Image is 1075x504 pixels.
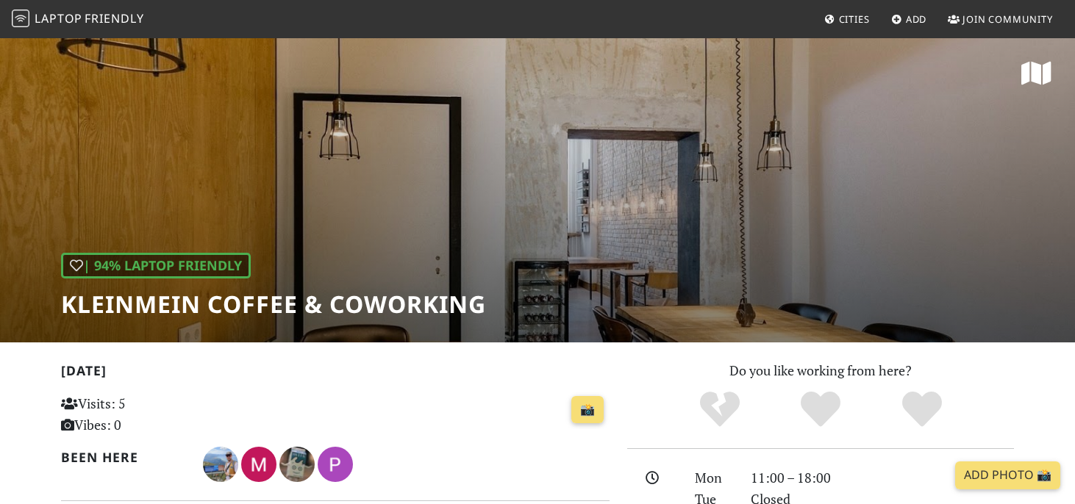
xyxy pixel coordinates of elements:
a: Add [885,6,933,32]
div: Definitely! [871,389,973,430]
span: Laptop [35,10,82,26]
a: Join Community [942,6,1059,32]
img: LaptopFriendly [12,10,29,27]
h2: Been here [61,450,185,465]
h2: [DATE] [61,363,610,384]
img: 5810-tom.jpg [203,447,238,482]
a: 📸 [571,396,604,424]
span: Join Community [963,12,1053,26]
div: 11:00 – 18:00 [742,467,1023,489]
span: Add [906,12,927,26]
h1: KleinMein Coffee & Coworking [61,290,486,318]
span: Valentina R. [279,454,318,472]
a: LaptopFriendly LaptopFriendly [12,7,144,32]
div: No [669,389,771,430]
span: Friendly [85,10,143,26]
span: Philipp Hoffmann [318,454,353,472]
a: Cities [818,6,876,32]
p: Visits: 5 Vibes: 0 [61,393,232,436]
img: 3851-valentina.jpg [279,447,315,482]
p: Do you like working from here? [627,360,1014,381]
img: 2935-philipp.jpg [318,447,353,482]
span: Matthew Jonat [241,454,279,472]
span: Tom T [203,454,241,472]
span: Cities [839,12,870,26]
div: Yes [770,389,871,430]
img: 5279-matthew.jpg [241,447,276,482]
div: | 94% Laptop Friendly [61,253,251,278]
a: Add Photo 📸 [955,461,1060,489]
div: Mon [686,467,742,489]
